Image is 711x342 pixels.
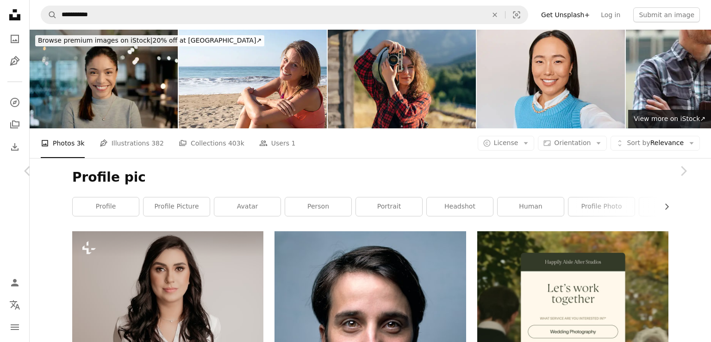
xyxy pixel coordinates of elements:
button: Menu [6,318,24,336]
a: Log in / Sign up [6,273,24,292]
span: Sort by [627,139,650,146]
span: 403k [228,138,244,148]
span: License [494,139,518,146]
a: Illustrations [6,52,24,70]
a: face [639,197,705,216]
button: Clear [485,6,505,24]
a: headshot [427,197,493,216]
a: Browse premium images on iStock|20% off at [GEOGRAPHIC_DATA]↗ [30,30,270,52]
img: Portrait, employee and Asian woman with happiness, selfie and confident entrepreneur with startup... [477,30,625,128]
img: Beach woman [179,30,327,128]
span: View more on iStock ↗ [634,115,705,122]
span: Browse premium images on iStock | [38,37,152,44]
a: avatar [214,197,281,216]
span: Relevance [627,139,684,148]
a: Explore [6,93,24,112]
a: profile picture [143,197,210,216]
a: a woman in a white shirt posing for a picture [72,291,263,299]
a: Users 1 [259,128,296,158]
a: View more on iStock↗ [628,110,711,128]
a: Illustrations 382 [100,128,164,158]
a: person [285,197,351,216]
span: 1 [291,138,295,148]
span: 382 [151,138,164,148]
span: Orientation [554,139,591,146]
a: profile photo [568,197,635,216]
button: License [478,136,535,151]
button: Orientation [538,136,607,151]
button: Language [6,296,24,314]
a: human [498,197,564,216]
form: Find visuals sitewide [41,6,528,24]
a: Next [655,127,711,215]
button: Sort byRelevance [611,136,700,151]
img: Creative, portrait and happy business woman in office, company or startup workplace with bokeh at... [30,30,178,128]
a: portrait [356,197,422,216]
a: Log in [595,7,626,22]
h1: Profile pic [72,169,668,186]
a: profile [73,197,139,216]
a: Get Unsplash+ [536,7,595,22]
button: Submit an image [633,7,700,22]
span: 20% off at [GEOGRAPHIC_DATA] ↗ [38,37,262,44]
img: Young woman photographing the autumn season [328,30,476,128]
button: Visual search [505,6,528,24]
button: Search Unsplash [41,6,57,24]
a: Photos [6,30,24,48]
a: Collections 403k [179,128,244,158]
a: Collections [6,115,24,134]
